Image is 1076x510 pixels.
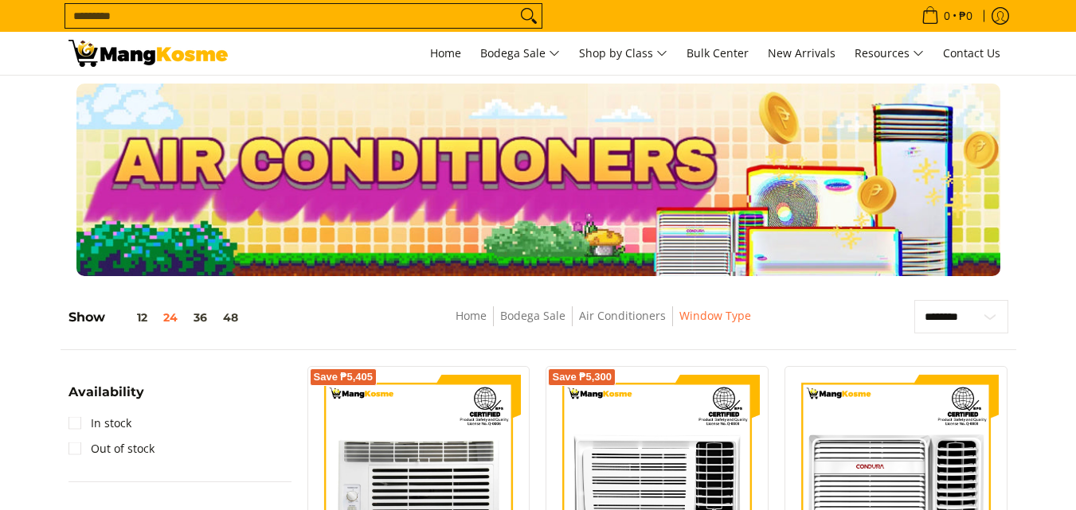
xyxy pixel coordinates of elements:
[68,436,155,461] a: Out of stock
[552,372,612,382] span: Save ₱5,300
[346,306,860,342] nav: Breadcrumbs
[935,32,1008,75] a: Contact Us
[571,32,675,75] a: Shop by Class
[760,32,843,75] a: New Arrivals
[941,10,953,21] span: 0
[105,311,155,324] button: 12
[68,40,228,67] img: Bodega Sale Aircon l Mang Kosme: Home Appliances Warehouse Sale Window Type
[186,311,215,324] button: 36
[68,386,144,399] span: Availability
[314,372,374,382] span: Save ₱5,405
[679,306,751,326] span: Window Type
[768,45,835,60] span: New Arrivals
[500,308,565,323] a: Bodega Sale
[579,44,667,64] span: Shop by Class
[456,308,487,323] a: Home
[687,45,749,60] span: Bulk Center
[480,44,560,64] span: Bodega Sale
[244,32,1008,75] nav: Main Menu
[430,45,461,60] span: Home
[847,32,932,75] a: Resources
[679,32,757,75] a: Bulk Center
[855,44,924,64] span: Resources
[957,10,975,21] span: ₱0
[917,7,977,25] span: •
[472,32,568,75] a: Bodega Sale
[155,311,186,324] button: 24
[516,4,542,28] button: Search
[215,311,246,324] button: 48
[579,308,666,323] a: Air Conditioners
[68,411,131,436] a: In stock
[422,32,469,75] a: Home
[943,45,1000,60] span: Contact Us
[68,310,246,325] h5: Show
[68,386,144,411] summary: Open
